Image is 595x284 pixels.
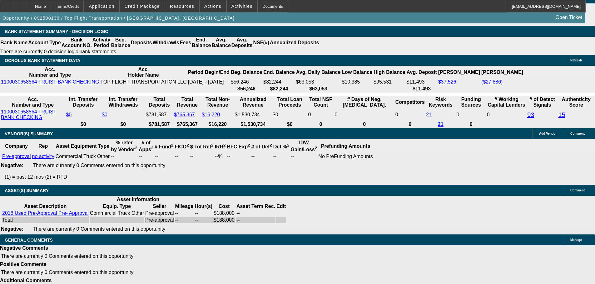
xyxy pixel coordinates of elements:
th: Int. Transfer Deposits [66,96,101,108]
sup: 2 [186,143,189,147]
sup: 2 [270,143,272,147]
b: Def % [273,144,290,149]
td: -- [251,153,272,160]
sup: 2 [287,143,289,147]
td: Commercial Truck Other [90,210,144,216]
th: Total Non-Revenue [201,96,234,108]
th: $765,367 [174,121,201,128]
th: Acc. Number and Type [1,66,99,78]
td: -- [227,153,250,160]
th: Acc. Holder Name [100,66,187,78]
span: There are currently 0 Comments entered on this opportunity [33,163,165,168]
b: Rep [38,143,48,149]
td: -- [174,153,189,160]
sup: 2 [223,143,226,147]
span: There are currently 0 Comments entered on this opportunity [33,226,165,232]
td: $188,000 [213,217,235,223]
sup: 2 [248,143,250,147]
th: $82,244 [263,86,295,92]
a: $0 [66,112,72,117]
td: -- [194,217,213,223]
a: $765,367 [174,112,195,117]
span: GENERAL COMMENTS [5,238,53,243]
th: $0 [272,121,307,128]
sup: 2 [135,146,137,150]
td: 0 [335,109,394,121]
span: OCROLUS BANK STATEMENT DATA [5,58,80,63]
span: ASSET(S) SUMMARY [5,188,49,193]
p: (1) = past 12 mos (2) = RTD [5,174,595,180]
td: $188,000 [213,210,235,216]
span: Actions [204,4,221,9]
td: $781,587 [146,109,173,121]
b: Negative: [1,226,23,232]
a: 21 [426,112,432,117]
a: Open Ticket [553,12,585,23]
td: -- [236,217,275,223]
a: 93 [527,111,534,118]
td: 0 [456,109,486,121]
th: Edit [276,203,286,209]
th: Acc. Number and Type [1,96,65,108]
th: # Days of Neg. [MEDICAL_DATA]. [335,96,394,108]
th: Authenticity Score [558,96,594,108]
sup: 2 [151,146,153,150]
b: # of Def [251,144,272,149]
th: [PERSON_NAME] [481,66,523,78]
td: $0 [272,109,307,121]
th: Beg. Balance [231,66,262,78]
button: Actions [200,0,226,12]
b: Asset Term Rec. [236,204,275,209]
th: 0 [395,121,425,128]
b: IRR [215,144,226,149]
td: -- [175,217,194,223]
th: $781,587 [146,121,173,128]
a: Pre-approval [2,154,31,159]
th: Deposits [131,37,152,49]
th: Avg. Daily Balance [296,66,341,78]
b: Hour(s) [195,204,212,209]
td: --% [215,153,226,160]
th: Bank Account NO. [61,37,92,49]
b: FICO [175,144,189,149]
button: Activities [227,0,257,12]
b: Company [5,143,28,149]
div: $1,530,734 [235,112,271,118]
button: Credit Package [120,0,165,12]
td: -- [175,210,194,216]
th: 0 [308,121,334,128]
button: Resources [165,0,199,12]
b: # Fund [155,144,173,149]
a: $0 [102,112,107,117]
span: There are currently 0 Comments entered on this opportunity [1,253,133,259]
a: no activity [32,154,54,159]
th: $0 [66,121,101,128]
th: # Working Capital Lenders [487,96,526,108]
span: Refresh [570,59,582,62]
th: Total Revenue [174,96,201,108]
td: Commercial Truck Other [55,153,110,160]
span: Application [89,4,114,9]
span: Comment [570,132,585,135]
b: IDW Gain/Loss [291,140,317,152]
th: Avg. Deposits [231,37,253,49]
td: -- [236,210,275,216]
th: 0 [456,121,486,128]
sup: 2 [171,143,173,147]
td: $56,246 [231,79,262,85]
sup: 2 [315,146,317,150]
b: BFC Exp [227,144,250,149]
b: Seller [153,204,166,209]
td: 0 [308,109,334,121]
td: TOP FLIGHT TRANSPORTATION LLC [100,79,187,85]
th: Beg. Balance [111,37,130,49]
th: 0 [335,121,394,128]
th: Equip. Type [90,203,144,209]
div: Total [2,217,89,223]
span: Resources [170,4,194,9]
a: $16,220 [202,112,220,117]
b: Negative: [1,163,23,168]
th: High Balance [373,66,405,78]
th: Activity Period [92,37,111,49]
td: $10,385 [341,79,373,85]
